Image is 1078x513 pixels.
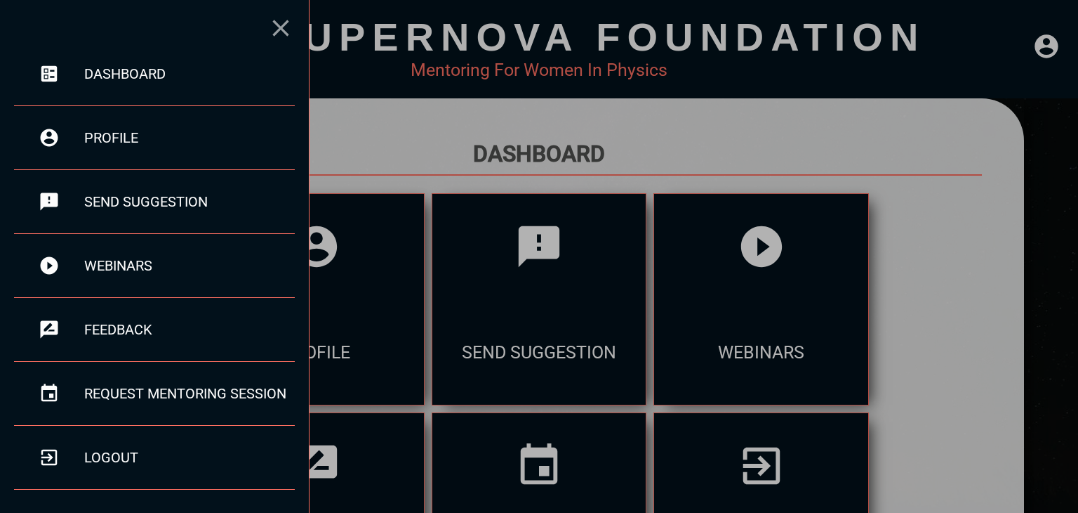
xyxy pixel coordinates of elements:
[84,129,295,146] div: profile
[84,321,295,338] div: feedback
[84,193,295,210] div: send suggestion
[84,385,295,402] div: Request Mentoring Session
[84,257,295,274] div: webinars
[84,65,295,82] div: dashboard
[84,449,295,466] div: logout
